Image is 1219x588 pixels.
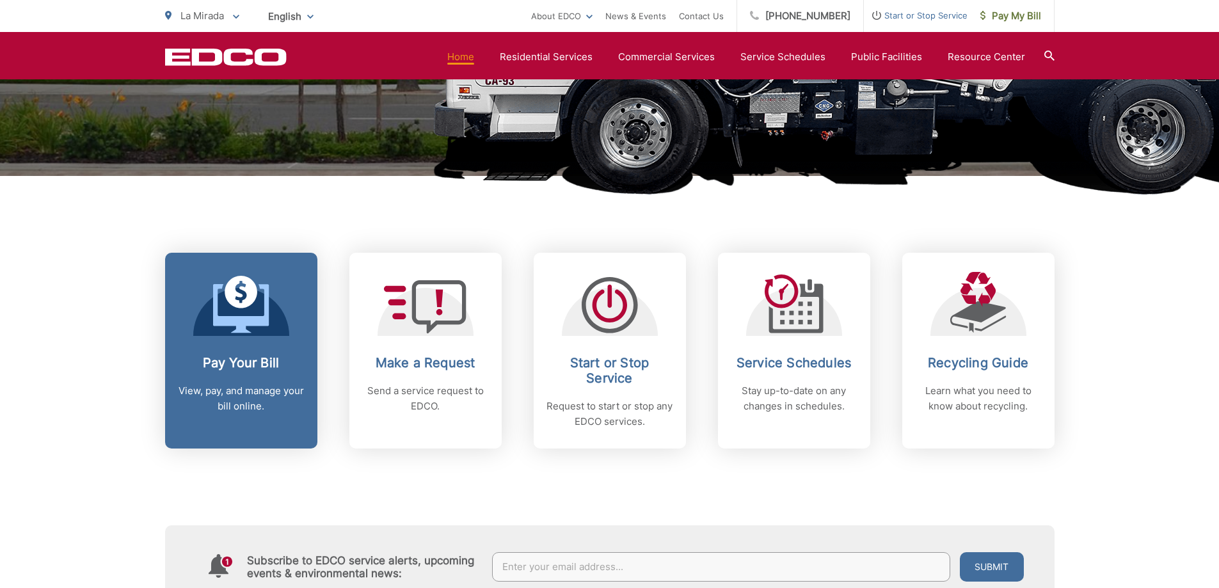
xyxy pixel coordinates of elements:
[349,253,502,449] a: Make a Request Send a service request to EDCO.
[180,10,224,22] span: La Mirada
[178,355,305,370] h2: Pay Your Bill
[679,8,724,24] a: Contact Us
[915,383,1042,414] p: Learn what you need to know about recycling.
[447,49,474,65] a: Home
[546,399,673,429] p: Request to start or stop any EDCO services.
[178,383,305,414] p: View, pay, and manage your bill online.
[605,8,666,24] a: News & Events
[915,355,1042,370] h2: Recycling Guide
[851,49,922,65] a: Public Facilities
[247,554,480,580] h4: Subscribe to EDCO service alerts, upcoming events & environmental news:
[531,8,593,24] a: About EDCO
[740,49,825,65] a: Service Schedules
[731,383,857,414] p: Stay up-to-date on any changes in schedules.
[948,49,1025,65] a: Resource Center
[165,253,317,449] a: Pay Your Bill View, pay, and manage your bill online.
[980,8,1041,24] span: Pay My Bill
[731,355,857,370] h2: Service Schedules
[718,253,870,449] a: Service Schedules Stay up-to-date on any changes in schedules.
[165,48,287,66] a: EDCD logo. Return to the homepage.
[500,49,593,65] a: Residential Services
[902,253,1055,449] a: Recycling Guide Learn what you need to know about recycling.
[259,5,323,28] span: English
[492,552,950,582] input: Enter your email address...
[546,355,673,386] h2: Start or Stop Service
[960,552,1024,582] button: Submit
[362,383,489,414] p: Send a service request to EDCO.
[362,355,489,370] h2: Make a Request
[618,49,715,65] a: Commercial Services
